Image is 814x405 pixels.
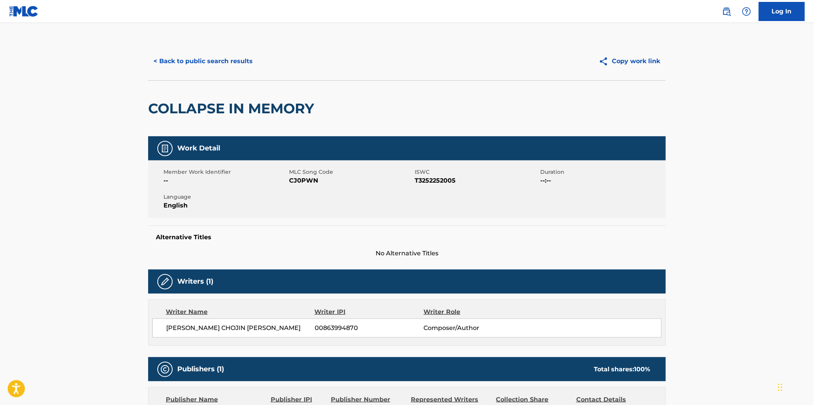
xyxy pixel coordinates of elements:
[160,277,170,286] img: Writers
[156,234,658,241] h5: Alternative Titles
[315,307,424,317] div: Writer IPI
[411,395,490,404] div: Represented Writers
[163,168,287,176] span: Member Work Identifier
[289,168,413,176] span: MLC Song Code
[739,4,754,19] div: Help
[778,376,783,399] div: Drag
[722,7,731,16] img: search
[148,249,666,258] span: No Alternative Titles
[148,100,318,117] h2: COLLAPSE IN MEMORY
[331,395,405,404] div: Publisher Number
[163,201,287,210] span: English
[496,395,570,404] div: Collection Share
[166,307,315,317] div: Writer Name
[423,307,523,317] div: Writer Role
[163,193,287,201] span: Language
[271,395,325,404] div: Publisher IPI
[540,168,664,176] span: Duration
[576,395,651,404] div: Contact Details
[599,57,612,66] img: Copy work link
[315,323,423,333] span: 00863994870
[719,4,734,19] a: Public Search
[415,176,538,185] span: T3252252005
[593,52,666,71] button: Copy work link
[423,323,523,333] span: Composer/Author
[289,176,413,185] span: CJ0PWN
[776,368,814,405] iframe: Chat Widget
[160,365,170,374] img: Publishers
[177,144,220,153] h5: Work Detail
[148,52,258,71] button: < Back to public search results
[759,2,805,21] a: Log In
[634,366,651,373] span: 100 %
[9,6,39,17] img: MLC Logo
[742,7,751,16] img: help
[166,323,315,333] span: [PERSON_NAME] CHOJIN [PERSON_NAME]
[160,144,170,153] img: Work Detail
[166,395,265,404] div: Publisher Name
[177,365,224,374] h5: Publishers (1)
[163,176,287,185] span: --
[594,365,651,374] div: Total shares:
[415,168,538,176] span: ISWC
[540,176,664,185] span: --:--
[177,277,213,286] h5: Writers (1)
